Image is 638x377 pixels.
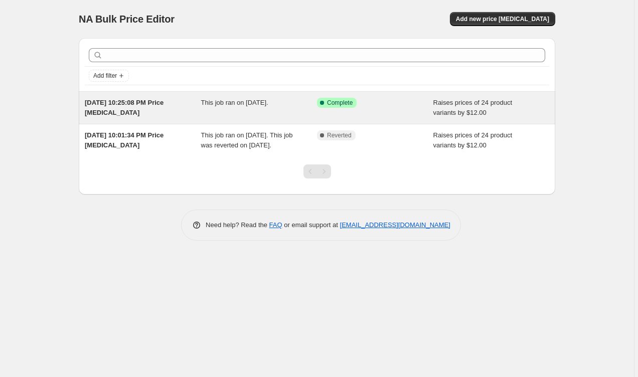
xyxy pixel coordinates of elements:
span: [DATE] 10:01:34 PM Price [MEDICAL_DATA] [85,131,164,149]
span: Add filter [93,72,117,80]
span: Need help? Read the [206,221,269,229]
span: Complete [327,99,353,107]
span: or email support at [282,221,340,229]
span: Raises prices of 24 product variants by $12.00 [433,99,513,116]
span: This job ran on [DATE]. This job was reverted on [DATE]. [201,131,293,149]
a: FAQ [269,221,282,229]
span: [DATE] 10:25:08 PM Price [MEDICAL_DATA] [85,99,164,116]
a: [EMAIL_ADDRESS][DOMAIN_NAME] [340,221,450,229]
span: This job ran on [DATE]. [201,99,268,106]
span: Add new price [MEDICAL_DATA] [456,15,549,23]
span: Reverted [327,131,352,139]
span: Raises prices of 24 product variants by $12.00 [433,131,513,149]
button: Add filter [89,70,129,82]
button: Add new price [MEDICAL_DATA] [450,12,555,26]
nav: Pagination [303,164,331,178]
span: NA Bulk Price Editor [79,14,175,25]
